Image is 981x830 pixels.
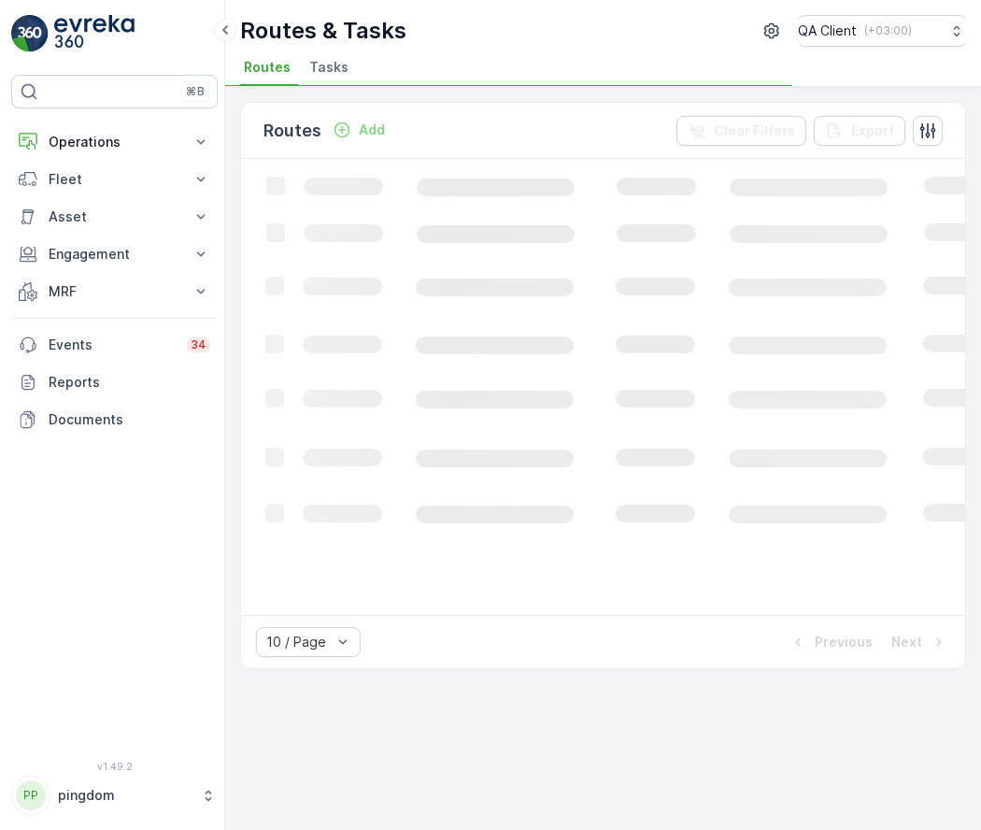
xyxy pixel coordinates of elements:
[325,119,392,141] button: Add
[186,84,205,99] p: ⌘B
[49,373,210,392] p: Reports
[798,21,857,40] p: QA Client
[16,780,46,810] div: PP
[851,122,894,140] p: Export
[49,207,180,226] p: Asset
[359,121,385,139] p: Add
[889,631,950,653] button: Next
[11,401,218,438] a: Documents
[11,776,218,815] button: PPpingdom
[11,198,218,236] button: Asset
[798,15,966,47] button: QA Client(+03:00)
[49,336,176,354] p: Events
[11,761,218,772] span: v 1.49.2
[263,118,321,144] p: Routes
[191,337,206,352] p: 34
[309,58,348,77] span: Tasks
[714,122,795,140] p: Clear Filters
[815,633,873,651] p: Previous
[49,133,180,151] p: Operations
[676,116,806,146] button: Clear Filters
[11,161,218,198] button: Fleet
[891,633,922,651] p: Next
[11,236,218,273] button: Engagement
[49,170,180,189] p: Fleet
[11,15,49,52] img: logo
[49,410,210,429] p: Documents
[787,631,874,653] button: Previous
[49,245,180,264] p: Engagement
[11,326,218,364] a: Events34
[814,116,905,146] button: Export
[11,364,218,401] a: Reports
[240,16,406,46] p: Routes & Tasks
[244,58,291,77] span: Routes
[864,23,912,38] p: ( +03:00 )
[49,282,180,301] p: MRF
[58,786,192,805] p: pingdom
[11,123,218,161] button: Operations
[54,15,135,52] img: logo_light-DOdMpM7g.png
[11,273,218,310] button: MRF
